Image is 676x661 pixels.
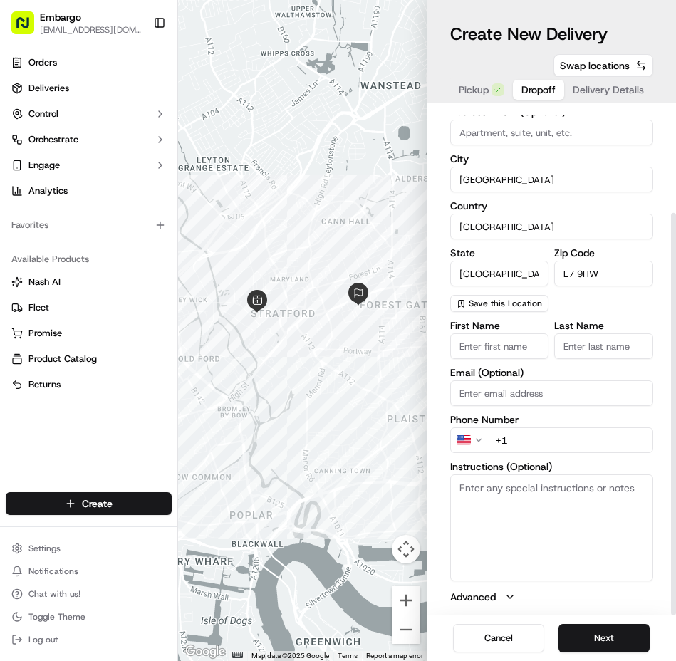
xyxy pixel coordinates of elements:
[6,373,172,396] button: Returns
[450,214,654,239] input: Enter country
[6,538,172,558] button: Settings
[28,222,40,233] img: 1736555255976-a54dd68f-1ca7-489b-9aae-adbdc363a1c4
[6,214,172,236] div: Favorites
[251,652,329,660] span: Map data ©2025 Google
[6,179,172,202] a: Analytics
[28,634,58,645] span: Log out
[232,652,242,658] button: Keyboard shortcuts
[554,261,653,286] input: Enter zip code
[135,318,229,333] span: API Documentation
[44,221,115,232] span: [PERSON_NAME]
[11,327,166,340] a: Promise
[64,136,234,150] div: Start new chat
[469,298,542,309] span: Save this Location
[28,353,97,365] span: Product Catalog
[28,588,80,600] span: Chat with us!
[6,296,172,319] button: Fleet
[6,128,172,151] button: Orchestrate
[450,201,654,211] label: Country
[182,642,229,661] a: Open this area in Google Maps (opens a new window)
[28,543,61,554] span: Settings
[6,103,172,125] button: Control
[28,159,60,172] span: Engage
[450,154,654,164] label: City
[392,586,420,615] button: Zoom in
[28,327,62,340] span: Promise
[28,184,68,197] span: Analytics
[453,624,544,652] button: Cancel
[6,630,172,650] button: Log out
[450,590,496,604] label: Advanced
[14,136,40,162] img: 1736555255976-a54dd68f-1ca7-489b-9aae-adbdc363a1c4
[82,496,113,511] span: Create
[28,611,85,623] span: Toggle Theme
[100,353,172,364] a: Powered byPylon
[6,6,147,40] button: Embargo[EMAIL_ADDRESS][DOMAIN_NAME]
[14,246,37,269] img: Embargo Feedback
[487,427,654,453] input: Enter phone number
[450,368,654,378] label: Email (Optional)
[221,182,259,199] button: See all
[28,276,61,288] span: Nash AI
[64,150,196,162] div: We're available if you need us!
[6,492,172,515] button: Create
[28,133,78,146] span: Orchestrate
[28,301,49,314] span: Fleet
[28,378,61,391] span: Returns
[6,154,172,177] button: Engage
[554,333,653,359] input: Enter last name
[120,320,132,331] div: 💻
[14,14,43,43] img: Nash
[573,83,644,97] span: Delivery Details
[450,261,549,286] input: Enter state
[6,271,172,293] button: Nash AI
[9,313,115,338] a: 📗Knowledge Base
[450,120,654,145] input: Apartment, suite, unit, etc.
[115,313,234,338] a: 💻API Documentation
[6,584,172,604] button: Chat with us!
[137,259,160,271] span: 13 lip
[28,82,69,95] span: Deliveries
[11,378,166,391] a: Returns
[450,248,549,258] label: State
[560,58,630,73] span: Swap locations
[30,136,56,162] img: 5e9a9d7314ff4150bce227a61376b483.jpg
[450,23,608,46] h1: Create New Delivery
[554,248,653,258] label: Zip Code
[11,301,166,314] a: Fleet
[14,320,26,331] div: 📗
[450,462,654,472] label: Instructions (Optional)
[450,295,548,312] button: Save this Location
[450,107,654,117] label: Address Line 2 (Optional)
[338,652,358,660] a: Terms (opens in new tab)
[44,259,126,271] span: Embargo Feedback
[40,10,81,24] button: Embargo
[392,535,420,563] button: Map camera controls
[459,83,489,97] span: Pickup
[6,348,172,370] button: Product Catalog
[28,318,109,333] span: Knowledge Base
[558,624,650,652] button: Next
[450,167,654,192] input: Enter city
[129,259,134,271] span: •
[450,380,654,406] input: Enter email address
[6,51,172,74] a: Orders
[521,83,556,97] span: Dropoff
[450,333,549,359] input: Enter first name
[366,652,423,660] a: Report a map error
[28,566,78,577] span: Notifications
[6,322,172,345] button: Promise
[392,615,420,644] button: Zoom out
[118,221,123,232] span: •
[450,321,549,330] label: First Name
[6,607,172,627] button: Toggle Theme
[28,108,58,120] span: Control
[242,140,259,157] button: Start new chat
[11,276,166,288] a: Nash AI
[14,207,37,230] img: Liam S.
[553,54,653,77] button: Swap locations
[14,57,259,80] p: Welcome 👋
[40,24,142,36] button: [EMAIL_ADDRESS][DOMAIN_NAME]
